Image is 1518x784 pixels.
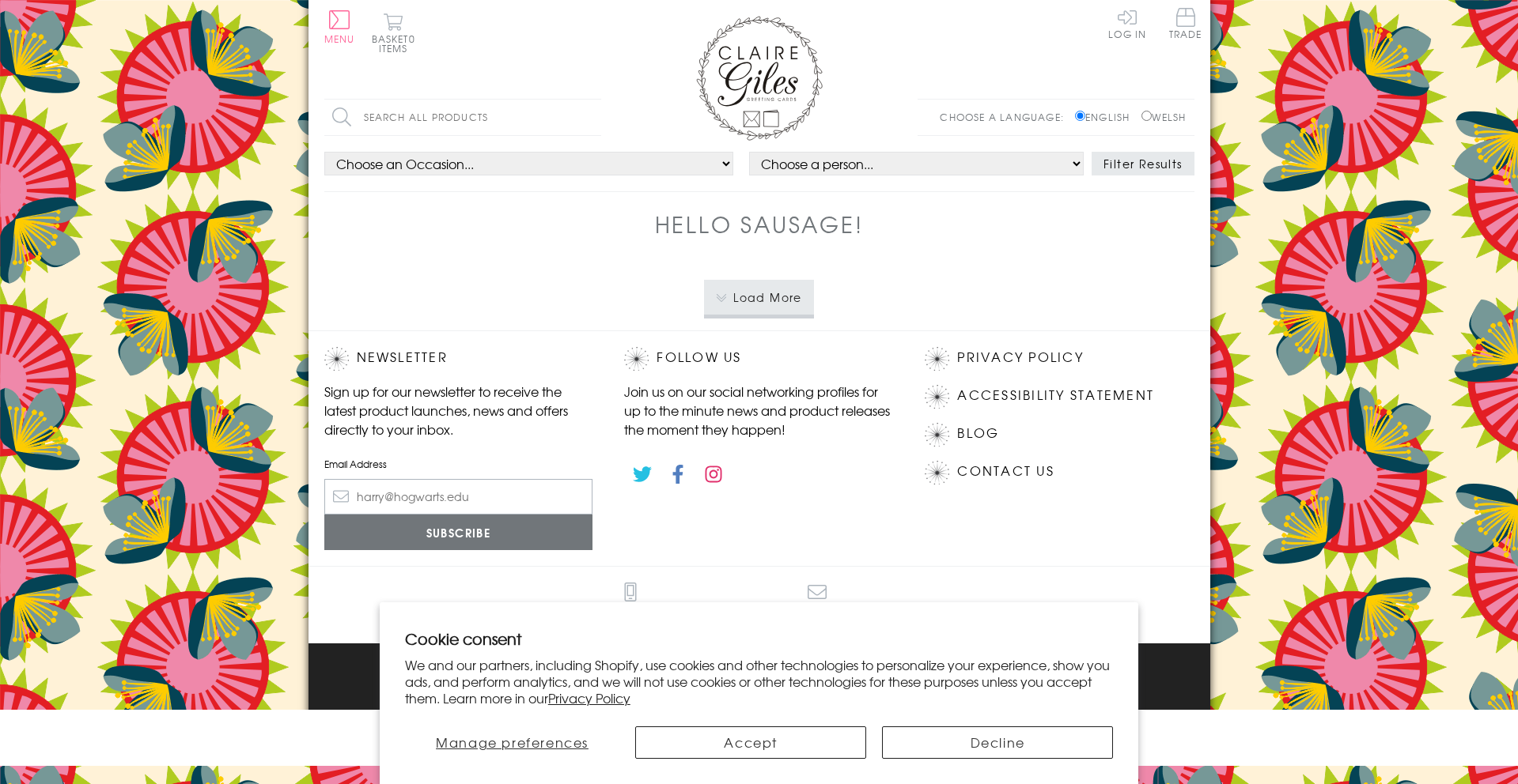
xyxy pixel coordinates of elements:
[957,347,1083,368] a: Privacy Policy
[957,423,999,444] a: Blog
[624,382,893,439] p: Join us on our social networking profiles for up to the minute news and product releases the mome...
[324,347,593,371] h2: Newsletter
[1169,8,1202,42] a: Trade
[1092,152,1194,175] button: Filter Results
[1141,110,1187,124] label: Welsh
[324,10,355,43] button: Menu
[405,628,1114,650] h2: Cookie consent
[697,582,938,628] a: [EMAIL_ADDRESS][DOMAIN_NAME]
[324,457,593,471] label: Email Address
[585,100,601,135] input: Search
[957,461,1054,482] a: Contact Us
[704,280,814,315] button: Load More
[324,100,601,135] input: Search all products
[324,514,593,550] input: Subscribe
[696,16,823,141] img: Claire Giles Greetings Cards
[1108,8,1146,39] a: Log In
[940,110,1072,124] p: Choose a language:
[882,726,1113,759] button: Decline
[324,32,355,46] span: Menu
[1169,8,1202,39] span: Trade
[548,688,630,707] a: Privacy Policy
[324,152,733,175] select: option option
[957,385,1154,406] a: Accessibility Statement
[1075,111,1085,121] input: English
[324,479,593,514] input: harry@hogwarts.edu
[580,582,681,628] a: 0191 270 8191
[405,726,620,759] button: Manage preferences
[624,347,893,371] h2: Follow Us
[379,32,415,55] span: 0 items
[372,13,415,53] button: Basket0 items
[405,657,1114,706] p: We and our partners, including Shopify, use cookies and other technologies to personalize your ex...
[324,382,593,439] p: Sign up for our newsletter to receive the latest product launches, news and offers directly to yo...
[655,208,864,240] h1: Hello Sausage!
[1075,110,1138,124] label: English
[1141,111,1152,121] input: Welsh
[324,695,1194,709] p: © 2025 .
[436,733,589,752] span: Manage preferences
[635,726,866,759] button: Accept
